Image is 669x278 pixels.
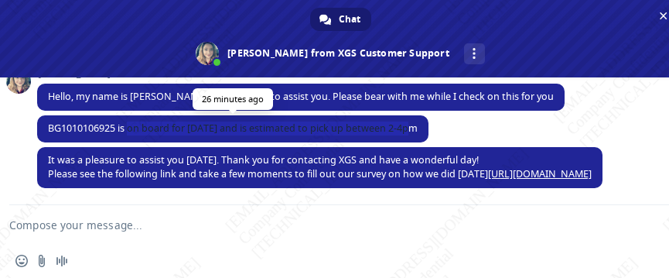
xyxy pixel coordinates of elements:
span: Audio message [56,255,68,267]
span: BG1010106925 is on board for [DATE] and is estimated to pick up between 2-4pm [48,122,418,135]
textarea: Compose your message... [9,205,634,244]
a: Chat [310,8,371,31]
span: It was a pleasure to assist you [DATE]. Thank you for contacting XGS and have a wonderful day! Pl... [48,153,592,180]
span: Insert an emoji [15,255,28,267]
span: Hello, my name is [PERSON_NAME]. I will be glad to assist you. Please bear with me while I check ... [48,90,554,103]
span: Chat [339,8,360,31]
a: [URL][DOMAIN_NAME] [488,167,592,180]
span: Send a file [36,255,48,267]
